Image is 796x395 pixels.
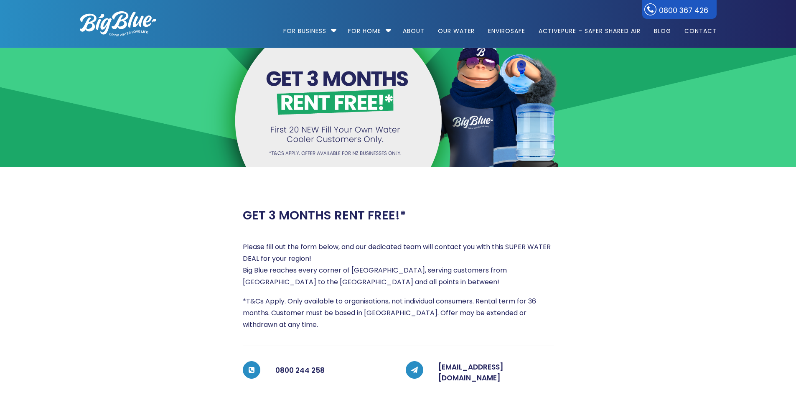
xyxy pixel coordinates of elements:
p: Please fill out the form below, and our dedicated team will contact you with this SUPER WATER DEA... [243,241,554,288]
img: logo [80,11,156,36]
p: *T&Cs Apply. Only available to organisations, not individual consumers. Rental term for 36 months... [243,296,554,331]
h2: GET 3 MONTHS RENT FREE!* [243,208,406,223]
a: [EMAIL_ADDRESS][DOMAIN_NAME] [438,362,504,383]
h5: 0800 244 258 [275,362,391,379]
